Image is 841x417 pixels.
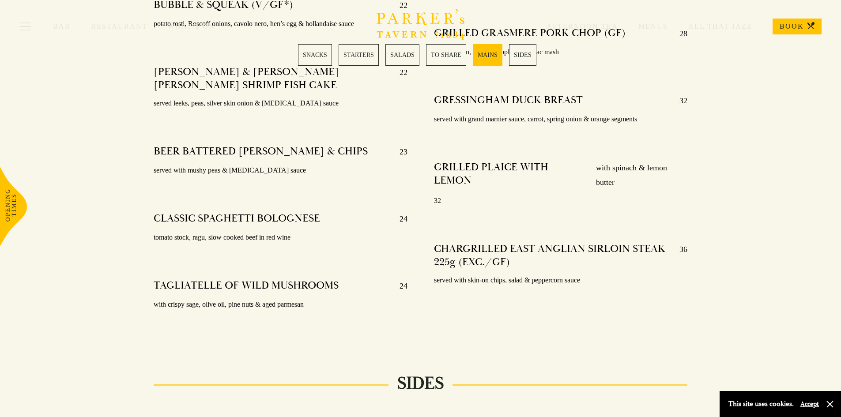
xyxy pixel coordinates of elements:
[434,113,688,126] p: served with grand marnier sauce, carrot, spring onion & orange segments
[434,242,671,269] h4: CHARGRILLED EAST ANGLIAN SIRLOIN STEAK 225g (EXC./GF)
[154,231,407,244] p: tomato stock, ragu, slow cooked beef in red wine
[434,161,588,189] h4: GRILLED PLAICE WITH LEMON
[154,164,407,177] p: served with mushy peas & [MEDICAL_DATA] sauce
[671,242,687,269] p: 36
[154,145,368,159] h4: BEER BATTERED [PERSON_NAME] & CHIPS
[154,298,407,311] p: with crispy sage, olive oil, pine nuts & aged parmesan
[728,398,794,410] p: This site uses cookies.
[391,145,407,159] p: 23
[434,195,688,207] p: 32
[800,400,819,408] button: Accept
[154,212,320,226] h4: CLASSIC SPAGHETTI BOLOGNESE
[154,279,339,293] h4: TAGLIATELLE OF WILD MUSHROOMS
[385,44,419,66] a: 3 / 6
[434,94,583,108] h4: GRESSINGHAM DUCK BREAST
[587,161,687,189] p: with spinach & lemon butter
[671,94,687,108] p: 32
[298,44,332,66] a: 1 / 6
[434,274,688,287] p: served with skin-on chips, salad & peppercorn sauce
[391,279,407,293] p: 24
[388,373,453,394] h2: SIDES
[826,400,834,409] button: Close and accept
[426,44,466,66] a: 4 / 6
[391,212,407,226] p: 24
[473,44,502,66] a: 5 / 6
[154,97,407,110] p: served leeks, peas, silver skin onion & [MEDICAL_DATA] sauce
[509,44,536,66] a: 6 / 6
[339,44,379,66] a: 2 / 6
